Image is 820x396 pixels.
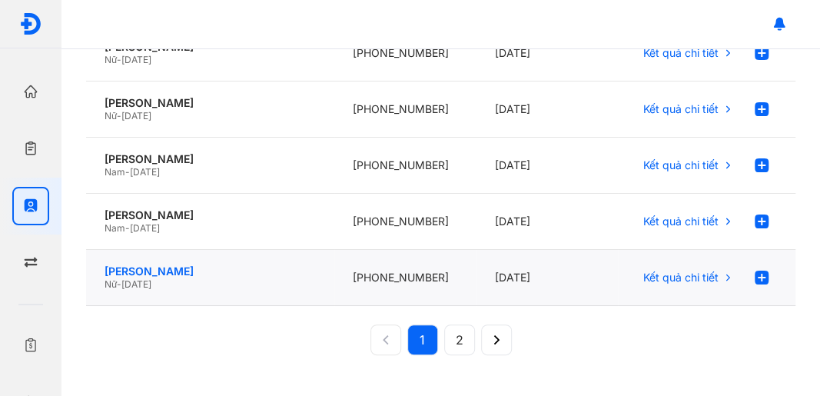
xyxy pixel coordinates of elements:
span: 2 [456,331,463,349]
span: Kết quả chi tiết [643,102,719,116]
span: [DATE] [121,54,151,65]
div: [DATE] [476,138,619,194]
span: Kết quả chi tiết [643,158,719,172]
span: [DATE] [121,110,151,121]
span: [DATE] [121,278,151,290]
span: Nam [105,222,125,234]
span: [DATE] [130,222,160,234]
div: [PERSON_NAME] [105,208,316,222]
span: Kết quả chi tiết [643,215,719,228]
div: [PHONE_NUMBER] [334,25,476,82]
div: [PERSON_NAME] [105,152,316,166]
span: Nữ [105,278,117,290]
span: Nữ [105,110,117,121]
span: Nữ [105,54,117,65]
span: Nam [105,166,125,178]
button: 2 [444,324,475,355]
span: - [117,278,121,290]
span: - [125,166,130,178]
div: [PHONE_NUMBER] [334,194,476,250]
div: [PHONE_NUMBER] [334,82,476,138]
div: [DATE] [476,82,619,138]
span: - [117,54,121,65]
span: 1 [420,331,425,349]
button: 1 [407,324,438,355]
span: - [117,110,121,121]
span: - [125,222,130,234]
span: [DATE] [130,166,160,178]
div: [PHONE_NUMBER] [334,250,476,306]
span: Kết quả chi tiết [643,46,719,60]
div: [PERSON_NAME] [105,265,316,278]
span: Kết quả chi tiết [643,271,719,285]
div: [DATE] [476,194,619,250]
div: [DATE] [476,25,619,82]
img: logo [19,12,42,35]
div: [DATE] [476,250,619,306]
div: [PERSON_NAME] [105,96,316,110]
div: [PHONE_NUMBER] [334,138,476,194]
